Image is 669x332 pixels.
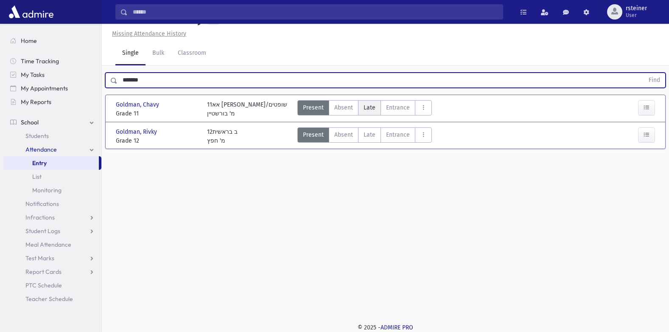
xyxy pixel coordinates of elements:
[644,73,665,87] button: Find
[25,132,49,140] span: Students
[25,268,62,276] span: Report Cards
[3,211,101,224] a: Infractions
[21,98,51,106] span: My Reports
[3,68,101,82] a: My Tasks
[25,227,60,235] span: Student Logs
[626,12,647,19] span: User
[116,100,161,109] span: Goldman, Chavy
[3,82,101,95] a: My Appointments
[25,295,73,303] span: Teacher Schedule
[115,323,655,332] div: © 2025 -
[386,103,410,112] span: Entrance
[3,115,101,129] a: School
[3,251,101,265] a: Test Marks
[21,118,39,126] span: School
[207,100,287,118] div: אא11 [PERSON_NAME]/שופטים מ' בורשטיין
[25,254,54,262] span: Test Marks
[25,241,71,248] span: Meal Attendance
[128,4,503,20] input: Search
[3,292,101,306] a: Teacher Schedule
[297,100,432,118] div: AttTypes
[3,279,101,292] a: PTC Schedule
[32,159,47,167] span: Entry
[25,146,57,153] span: Attendance
[207,127,238,145] div: 12ב בראשית מ' חפץ
[297,127,432,145] div: AttTypes
[3,34,101,48] a: Home
[112,30,186,37] u: Missing Attendance History
[7,3,56,20] img: AdmirePro
[21,71,45,79] span: My Tasks
[3,156,99,170] a: Entry
[25,200,59,208] span: Notifications
[3,170,101,183] a: List
[116,109,199,118] span: Grade 11
[364,103,375,112] span: Late
[3,129,101,143] a: Students
[3,224,101,238] a: Student Logs
[303,103,324,112] span: Present
[171,42,213,65] a: Classroom
[32,186,62,194] span: Monitoring
[626,5,647,12] span: rsteiner
[32,173,42,180] span: List
[116,136,199,145] span: Grade 12
[109,30,186,37] a: Missing Attendance History
[3,238,101,251] a: Meal Attendance
[116,127,159,136] span: Goldman, Rivky
[3,183,101,197] a: Monitoring
[115,42,146,65] a: Single
[146,42,171,65] a: Bulk
[25,281,62,289] span: PTC Schedule
[21,84,68,92] span: My Appointments
[3,95,101,109] a: My Reports
[3,265,101,279] a: Report Cards
[25,214,55,221] span: Infractions
[3,54,101,68] a: Time Tracking
[364,130,375,139] span: Late
[334,130,353,139] span: Absent
[386,130,410,139] span: Entrance
[21,37,37,45] span: Home
[3,143,101,156] a: Attendance
[3,197,101,211] a: Notifications
[303,130,324,139] span: Present
[21,57,59,65] span: Time Tracking
[334,103,353,112] span: Absent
